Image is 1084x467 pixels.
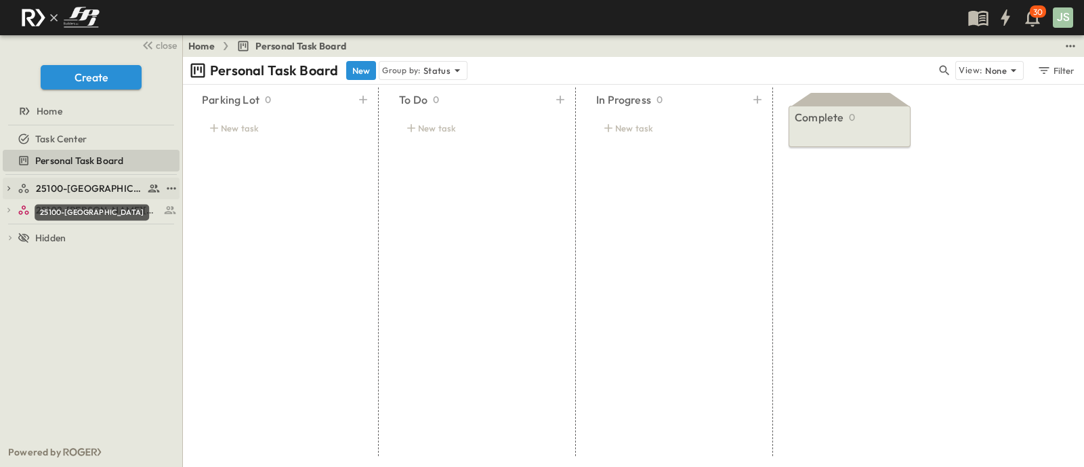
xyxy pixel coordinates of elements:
[1033,7,1043,18] p: 30
[188,39,215,53] a: Home
[41,65,142,89] button: Create
[156,39,177,52] span: close
[795,109,843,125] p: Complete
[433,93,439,106] p: 0
[596,92,651,108] p: In Progress
[1037,63,1075,78] div: Filter
[36,182,144,195] span: 25100-Vanguard Prep School
[35,231,66,245] span: Hidden
[3,178,180,199] div: 25100-Vanguard Prep Schooltest
[1062,38,1079,54] button: test
[236,39,346,53] a: Personal Task Board
[596,119,751,138] div: New task
[1032,61,1079,80] button: Filter
[399,92,428,108] p: To Do
[849,110,855,124] p: 0
[202,119,356,138] div: New task
[163,180,180,197] button: test
[37,104,62,118] span: Home
[35,132,87,146] span: Task Center
[399,119,554,138] div: New task
[1053,7,1073,28] div: JS
[210,61,338,80] p: Personal Task Board
[35,205,149,221] div: 25100-[GEOGRAPHIC_DATA]
[3,102,177,121] a: Home
[985,64,1007,77] p: None
[3,151,177,170] a: Personal Task Board
[18,201,177,220] a: 25102-Christ The Redeemer Anglican Church
[382,64,421,77] p: Group by:
[136,35,180,54] button: close
[346,61,376,80] button: New
[255,39,346,53] span: Personal Task Board
[35,154,123,167] span: Personal Task Board
[18,179,161,198] a: 25100-Vanguard Prep School
[188,39,354,53] nav: breadcrumbs
[423,64,451,77] p: Status
[16,3,104,32] img: c8d7d1ed905e502e8f77bf7063faec64e13b34fdb1f2bdd94b0e311fc34f8000.png
[959,63,982,78] p: View:
[202,92,259,108] p: Parking Lot
[3,129,177,148] a: Task Center
[3,199,180,221] div: 25102-Christ The Redeemer Anglican Churchtest
[1051,6,1075,29] button: JS
[265,93,271,106] p: 0
[656,93,663,106] p: 0
[3,150,180,171] div: Personal Task Boardtest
